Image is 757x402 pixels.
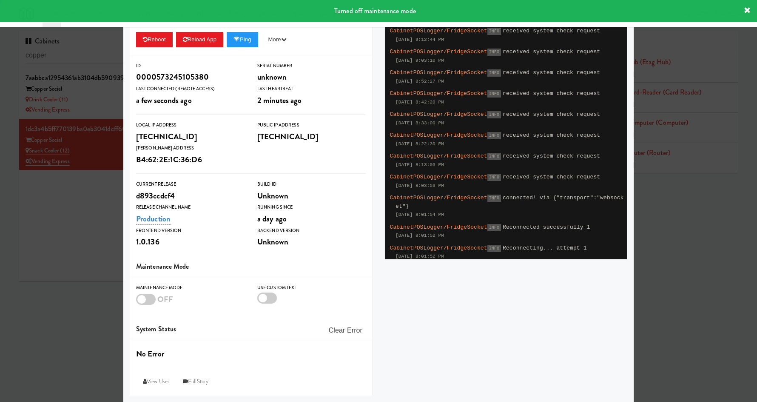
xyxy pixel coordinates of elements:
[487,195,501,202] span: INFO
[227,32,258,47] button: Ping
[390,245,487,251] span: CabinetPOSLogger/FridgeSocket
[257,121,366,129] div: Public IP Address
[487,28,501,35] span: INFO
[136,284,245,292] div: Maintenance Mode
[503,245,587,251] span: Reconnecting... attempt 1
[136,70,245,84] div: 0000573245105380
[136,85,245,93] div: Last Connected (Remote Access)
[390,132,487,138] span: CabinetPOSLogger/FridgeSocket
[390,49,487,55] span: CabinetPOSLogger/FridgeSocket
[136,144,245,152] div: [PERSON_NAME] Address
[257,70,366,84] div: unknown
[487,174,501,181] span: INFO
[487,69,501,77] span: INFO
[487,153,501,160] span: INFO
[487,132,501,139] span: INFO
[136,129,245,144] div: [TECHNICAL_ID]
[396,254,444,259] span: [DATE] 8:01:52 PM
[390,224,487,230] span: CabinetPOSLogger/FridgeSocket
[136,235,245,249] div: 1.0.136
[390,174,487,180] span: CabinetPOSLogger/FridgeSocket
[396,195,624,210] span: connected! via {"transport":"websocket"}
[390,28,487,34] span: CabinetPOSLogger/FridgeSocket
[176,374,215,389] a: FullStory
[390,153,487,159] span: CabinetPOSLogger/FridgeSocket
[396,183,444,188] span: [DATE] 8:03:53 PM
[396,121,444,126] span: [DATE] 8:33:00 PM
[396,233,444,238] span: [DATE] 8:01:52 PM
[257,180,366,189] div: Build Id
[136,203,245,212] div: Release Channel Name
[157,293,173,305] span: OFF
[487,49,501,56] span: INFO
[390,111,487,118] span: CabinetPOSLogger/FridgeSocket
[257,203,366,212] div: Running Since
[396,162,444,167] span: [DATE] 8:13:03 PM
[136,152,245,167] div: B4:62:2E:1C:36:D6
[257,235,366,249] div: Unknown
[136,32,173,47] button: Reboot
[503,174,600,180] span: received system check request
[396,58,444,63] span: [DATE] 9:03:10 PM
[503,111,600,118] span: received system check request
[262,32,293,47] button: More
[136,374,176,389] a: View User
[257,129,366,144] div: [TECHNICAL_ID]
[325,323,366,338] button: Clear Error
[136,347,366,361] div: No Error
[503,28,600,34] span: received system check request
[487,90,501,98] span: INFO
[503,69,600,76] span: received system check request
[396,79,444,84] span: [DATE] 8:52:27 PM
[136,180,245,189] div: Current Release
[257,189,366,203] div: Unknown
[487,245,501,252] span: INFO
[396,100,444,105] span: [DATE] 8:42:20 PM
[334,6,416,16] span: Turned off maintenance mode
[503,224,590,230] span: Reconnected successfully 1
[487,111,501,118] span: INFO
[136,62,245,70] div: ID
[136,213,171,225] a: Production
[136,189,245,203] div: d893ccdcf4
[487,224,501,231] span: INFO
[136,324,176,334] span: System Status
[503,49,600,55] span: received system check request
[257,85,366,93] div: Last Heartbeat
[503,132,600,138] span: received system check request
[390,195,487,201] span: CabinetPOSLogger/FridgeSocket
[257,95,302,106] span: 2 minutes ago
[257,227,366,235] div: Backend Version
[503,153,600,159] span: received system check request
[257,62,366,70] div: Serial Number
[136,227,245,235] div: Frontend Version
[396,212,444,217] span: [DATE] 8:01:54 PM
[390,69,487,76] span: CabinetPOSLogger/FridgeSocket
[390,90,487,97] span: CabinetPOSLogger/FridgeSocket
[396,141,444,146] span: [DATE] 8:22:30 PM
[136,261,189,271] span: Maintenance Mode
[136,95,192,106] span: a few seconds ago
[176,32,223,47] button: Reload App
[257,284,366,292] div: Use Custom Text
[257,213,287,224] span: a day ago
[136,121,245,129] div: Local IP Address
[396,37,444,42] span: [DATE] 9:12:44 PM
[503,90,600,97] span: received system check request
